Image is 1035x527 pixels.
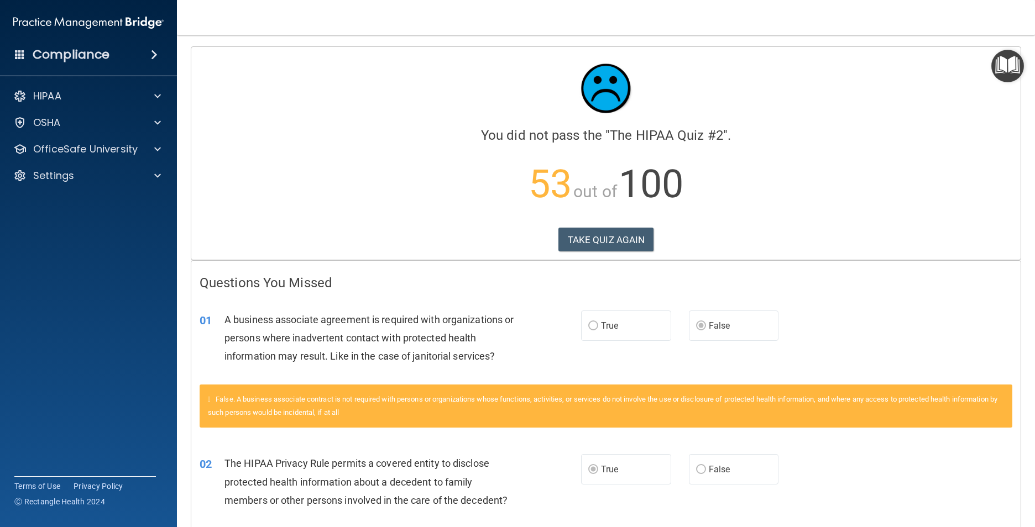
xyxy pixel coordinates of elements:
a: Terms of Use [14,481,60,492]
a: OSHA [13,116,161,129]
span: 01 [200,314,212,327]
input: True [588,322,598,330]
span: 02 [200,457,212,471]
span: True [601,320,618,331]
span: The HIPAA Quiz #2 [610,128,723,143]
button: Open Resource Center [991,50,1024,82]
span: False [709,320,730,331]
input: False [696,322,706,330]
img: PMB logo [13,12,164,34]
h4: Questions You Missed [200,276,1012,290]
span: 53 [529,161,572,207]
img: sad_face.ecc698e2.jpg [573,55,639,122]
a: HIPAA [13,89,161,103]
span: A business associate agreement is required with organizations or persons where inadvertent contac... [224,314,514,362]
a: Privacy Policy [74,481,123,492]
span: Ⓒ Rectangle Health 2024 [14,496,105,507]
p: OSHA [33,116,61,129]
input: True [588,466,598,474]
input: False [696,466,706,474]
span: out of [573,182,617,201]
span: False. A business associate contract is not required with persons or organizations whose function... [208,395,997,417]
span: The HIPAA Privacy Rule permits a covered entity to disclose protected health information about a ... [224,457,508,505]
span: 100 [619,161,683,207]
a: OfficeSafe University [13,143,161,156]
span: False [709,464,730,475]
button: TAKE QUIZ AGAIN [558,228,654,252]
a: Settings [13,169,161,182]
p: HIPAA [33,89,61,103]
p: Settings [33,169,74,182]
p: OfficeSafe University [33,143,138,156]
h4: You did not pass the " ". [200,128,1012,143]
h4: Compliance [33,47,109,62]
span: True [601,464,618,475]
